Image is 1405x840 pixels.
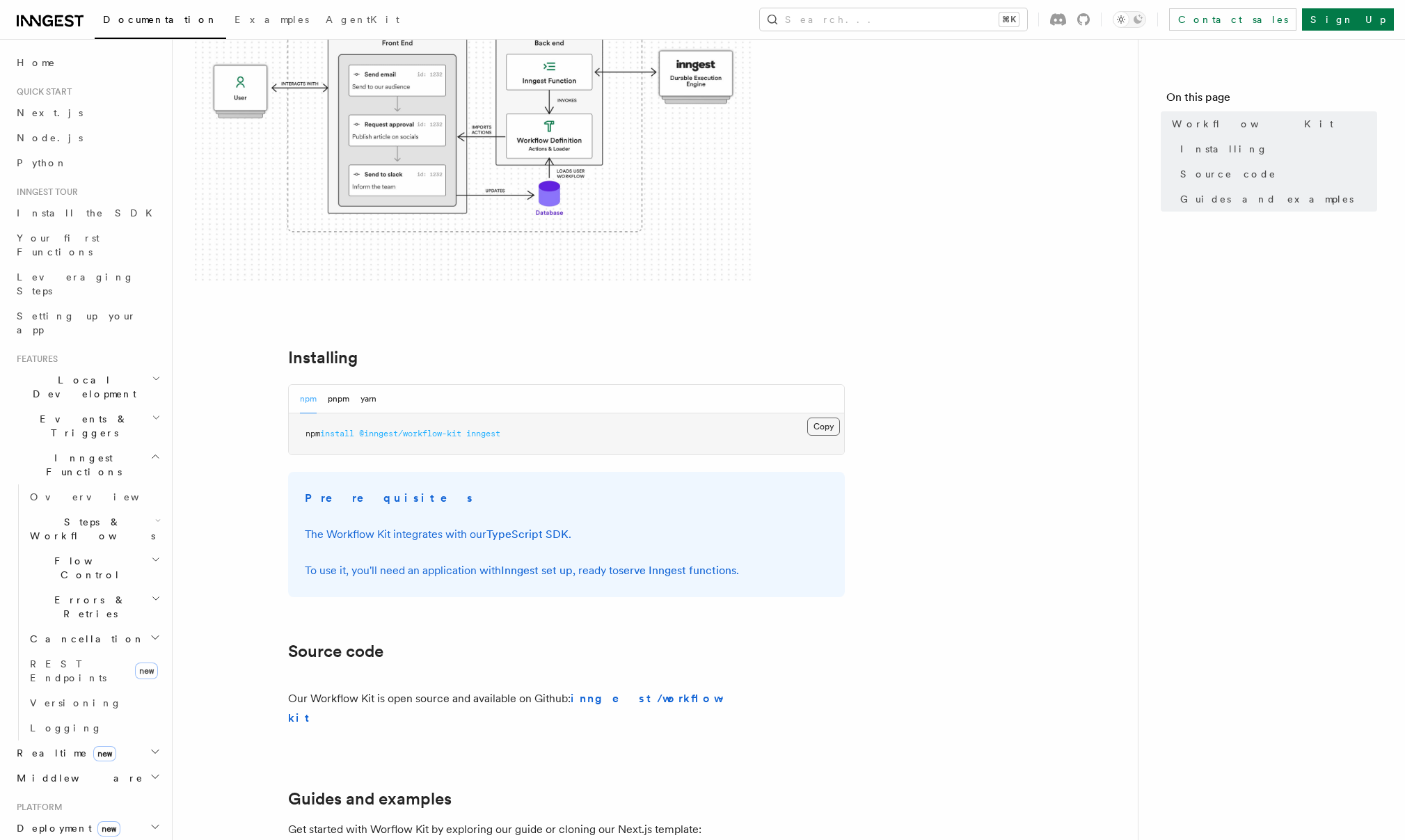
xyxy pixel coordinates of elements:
p: Get started with Worflow Kit by exploring our guide or cloning our Next.js template: [288,820,845,839]
a: Installing [288,348,358,367]
span: Source code [1180,167,1276,181]
iframe: GitHub [740,702,845,715]
span: Installing [1180,142,1268,156]
span: Errors & Retries [24,593,151,621]
a: serve Inngest functions [619,564,736,577]
span: Events & Triggers [11,412,152,440]
span: Python [17,157,68,168]
span: Flow Control [24,554,151,582]
button: pnpm [328,385,349,413]
span: Features [11,354,58,365]
button: Steps & Workflows [24,509,164,548]
a: Documentation [95,4,226,39]
span: Workflow Kit [1172,117,1333,131]
span: Leveraging Steps [17,271,134,296]
a: Guides and examples [288,789,452,809]
button: Search...⌘K [760,8,1027,31]
a: Python [11,150,164,175]
a: Examples [226,4,317,38]
span: Inngest Functions [11,451,150,479]
span: Quick start [11,86,72,97]
button: Cancellation [24,626,164,651]
span: Install the SDK [17,207,161,219]
a: Next.js [11,100,164,125]
span: @inngest/workflow-kit [359,429,461,438]
a: Source code [1175,161,1377,187]
span: Home [17,56,56,70]
strong: Prerequisites [305,491,475,505]
span: Overview [30,491,173,502]
a: Node.js [11,125,164,150]
button: yarn [360,385,376,413]
button: Errors & Retries [24,587,164,626]
button: Events & Triggers [11,406,164,445]
span: new [135,663,158,679]
a: Installing [1175,136,1377,161]
span: new [97,821,120,837]
span: new [93,746,116,761]
span: AgentKit [326,14,399,25]
span: Inngest tour [11,187,78,198]
a: Contact sales [1169,8,1296,31]
span: Examples [235,14,309,25]
button: Flow Control [24,548,164,587]
span: Your first Functions [17,232,100,257]
a: AgentKit [317,4,408,38]
a: Home [11,50,164,75]
span: npm [305,429,320,438]
a: Logging [24,715,164,740]
span: Next.js [17,107,83,118]
span: Guides and examples [1180,192,1354,206]
a: Setting up your app [11,303,164,342]
button: Realtimenew [11,740,164,766]
span: Middleware [11,771,143,785]
a: Source code [288,642,383,661]
a: REST Endpointsnew [24,651,164,690]
span: inngest [466,429,500,438]
span: Realtime [11,746,116,760]
div: Inngest Functions [11,484,164,740]
span: Node.js [17,132,83,143]
span: Logging [30,722,102,734]
button: Middleware [11,766,164,791]
span: Cancellation [24,632,145,646]
kbd: ⌘K [999,13,1019,26]
a: Versioning [24,690,164,715]
span: install [320,429,354,438]
span: Platform [11,802,63,813]
span: Documentation [103,14,218,25]
a: Sign Up [1302,8,1394,31]
p: Our Workflow Kit is open source and available on Github: [288,689,735,728]
a: Leveraging Steps [11,264,164,303]
a: Your first Functions [11,225,164,264]
span: Local Development [11,373,152,401]
span: Deployment [11,821,120,835]
h4: On this page [1166,89,1377,111]
p: The Workflow Kit integrates with our . [305,525,828,544]
a: Overview [24,484,164,509]
button: Local Development [11,367,164,406]
button: Toggle dark mode [1113,11,1146,28]
a: TypeScript SDK [486,528,569,541]
span: Steps & Workflows [24,515,155,543]
span: Setting up your app [17,310,136,335]
a: Workflow Kit [1166,111,1377,136]
button: Copy [807,418,840,436]
span: Versioning [30,697,122,708]
a: Install the SDK [11,200,164,225]
a: Guides and examples [1175,187,1377,212]
button: Inngest Functions [11,445,164,484]
p: To use it, you'll need an application with , ready to . [305,561,828,580]
a: Inngest set up [501,564,573,577]
span: REST Endpoints [30,658,106,683]
button: npm [300,385,317,413]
